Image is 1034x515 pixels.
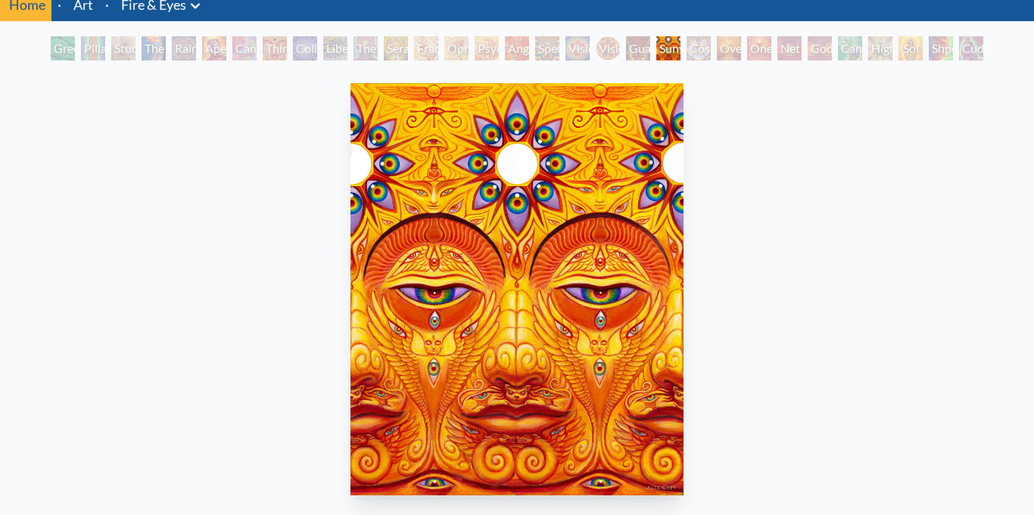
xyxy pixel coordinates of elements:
div: Ophanic Eyelash [444,36,469,60]
div: Seraphic Transport Docking on the Third Eye [384,36,408,60]
div: Angel Skin [505,36,529,60]
div: Higher Vision [868,36,892,60]
div: Psychomicrograph of a Fractal Paisley Cherub Feather Tip [475,36,499,60]
div: Collective Vision [293,36,317,60]
div: Sunyata [656,36,681,60]
div: Cosmic Elf [687,36,711,60]
div: Liberation Through Seeing [323,36,347,60]
div: Godself [808,36,832,60]
div: Pillar of Awareness [81,36,105,60]
div: Rainbow Eye Ripple [172,36,196,60]
div: Cuddle [959,36,983,60]
img: Sunyata-2010-Alex-Grey-watermarked.jpeg [350,83,684,495]
div: Spectral Lotus [535,36,559,60]
div: Aperture [202,36,226,60]
div: Oversoul [717,36,741,60]
div: Net of Being [777,36,802,60]
div: Vision Crystal [565,36,590,60]
div: One [747,36,771,60]
div: The Seer [353,36,378,60]
div: Green Hand [51,36,75,60]
div: The Torch [142,36,166,60]
div: Guardian of Infinite Vision [626,36,650,60]
div: Cannafist [838,36,862,60]
div: Fractal Eyes [414,36,438,60]
div: Third Eye Tears of Joy [263,36,287,60]
div: Cannabis Sutra [232,36,257,60]
div: Sol Invictus [899,36,923,60]
div: Shpongled [929,36,953,60]
div: Vision Crystal Tondo [596,36,620,60]
div: Study for the Great Turn [111,36,135,60]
